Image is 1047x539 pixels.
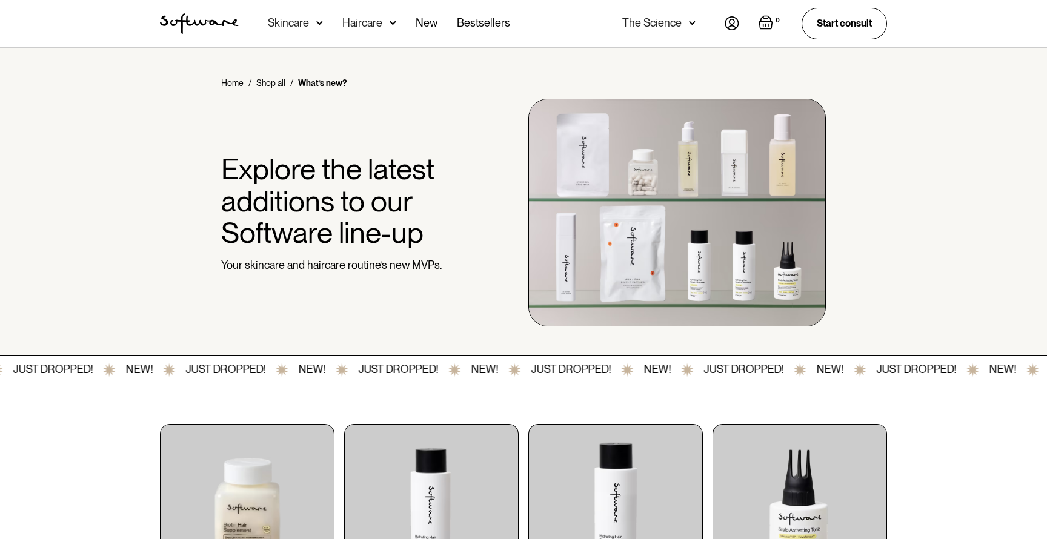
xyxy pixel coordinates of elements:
img: arrow down [689,17,696,29]
div: NEW! [817,363,844,377]
div: JUST DROPPED! [704,363,784,377]
div: JUST DROPPED! [13,363,93,377]
a: Open cart [759,15,782,32]
img: arrow down [316,17,323,29]
div: JUST DROPPED! [186,363,266,377]
div: JUST DROPPED! [359,363,439,377]
a: Start consult [802,8,887,39]
a: Shop all [256,77,285,89]
div: NEW! [644,363,671,377]
div: / [290,77,293,89]
div: Skincare [268,17,309,29]
img: Software Logo [160,13,239,34]
div: JUST DROPPED! [877,363,957,377]
div: / [248,77,251,89]
div: NEW! [989,363,1017,377]
a: Home [221,77,244,89]
div: What’s new? [298,77,347,89]
div: 0 [773,15,782,26]
div: NEW! [471,363,499,377]
div: NEW! [299,363,326,377]
div: Haircare [342,17,382,29]
a: home [160,13,239,34]
h1: Explore the latest additions to our Software line-up [221,153,457,249]
img: arrow down [390,17,396,29]
div: NEW! [126,363,153,377]
div: The Science [622,17,682,29]
div: JUST DROPPED! [531,363,611,377]
p: Your skincare and haircare routine’s new MVPs. [221,259,457,272]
